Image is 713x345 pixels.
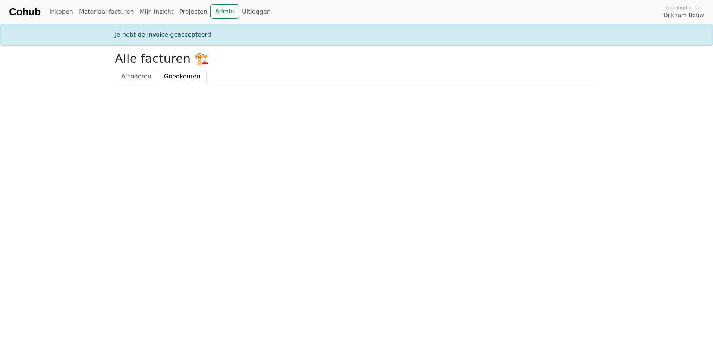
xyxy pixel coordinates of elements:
[666,4,704,11] span: Ingelogd onder:
[158,69,207,84] a: Goedkeuren
[115,69,158,84] a: Afcoderen
[76,4,137,19] a: Materiaal facturen
[121,73,151,80] span: Afcoderen
[110,30,603,39] div: Je hebt de invoice geaccepteerd
[9,3,40,21] a: Cohub
[239,4,274,19] a: Uitloggen
[663,11,704,20] span: Dijkham Bouw
[115,52,598,66] h2: Alle facturen 🏗️
[46,4,76,19] a: Inkopen
[210,4,239,19] a: Admin
[137,4,177,19] a: Mijn inzicht
[164,73,200,80] span: Goedkeuren
[176,4,210,19] a: Projecten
